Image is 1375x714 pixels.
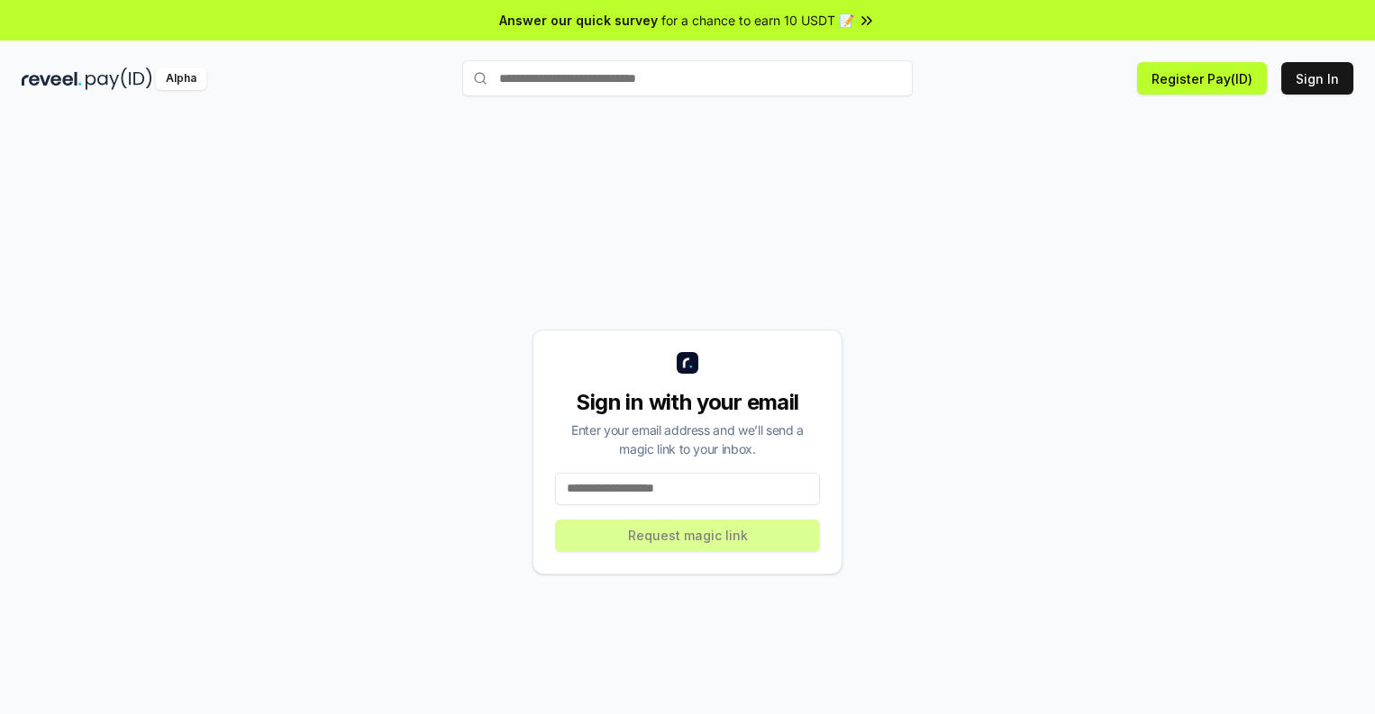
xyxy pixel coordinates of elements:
button: Register Pay(ID) [1137,62,1267,95]
img: pay_id [86,68,152,90]
img: logo_small [677,352,698,374]
img: reveel_dark [22,68,82,90]
button: Sign In [1281,62,1353,95]
div: Enter your email address and we’ll send a magic link to your inbox. [555,420,820,458]
span: for a chance to earn 10 USDT 📝 [661,11,854,30]
div: Sign in with your email [555,388,820,417]
div: Alpha [156,68,206,90]
span: Answer our quick survey [499,11,658,30]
